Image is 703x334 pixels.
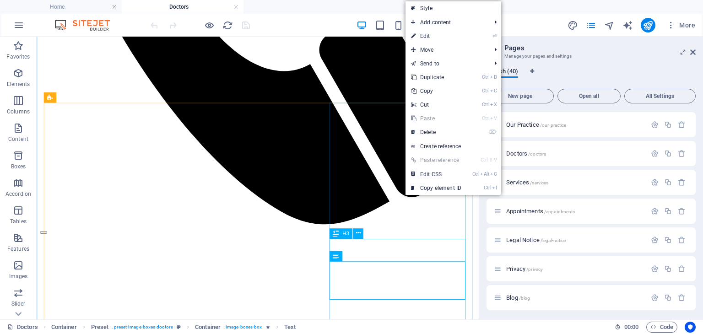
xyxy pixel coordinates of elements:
span: /legal-notice [541,238,566,243]
div: Appointments/appointments [503,208,646,214]
a: CtrlVPaste [406,112,467,125]
i: ⌦ [489,129,497,135]
div: Remove [678,207,686,215]
span: . preset-image-boxes-doctors [112,322,173,333]
h2: Pages [504,44,696,52]
i: D [490,74,497,80]
i: Ctrl [482,88,489,94]
i: ⇧ [489,157,493,163]
span: Click to open page [506,237,566,243]
button: navigator [604,20,615,31]
span: Click to open page [506,294,530,301]
p: Slider [11,300,26,307]
i: V [494,157,497,163]
div: Remove [678,236,686,244]
i: Reload page [222,20,233,31]
div: Duplicate [664,265,672,273]
a: Send to [406,57,487,70]
span: /blog [519,296,530,301]
span: Code [650,322,673,333]
i: C [490,171,497,177]
span: /appointments [544,209,575,214]
i: Ctrl [482,115,489,121]
a: CtrlXCut [406,98,467,112]
h4: Doctors [122,2,243,12]
span: More [666,21,695,30]
i: Ctrl [482,102,489,108]
span: All Settings [628,93,692,99]
div: Duplicate [664,207,672,215]
span: Click to select. Double-click to edit [51,322,77,333]
a: Click to cancel selection. Double-click to open Pages [7,322,38,333]
span: Click to select. Double-click to edit [91,322,109,333]
a: ⌦Delete [406,125,467,139]
span: Click to open page [506,208,575,215]
a: CtrlAltCEdit CSS [406,167,467,181]
div: Settings [651,207,659,215]
span: Add content [406,16,487,29]
button: More [663,18,699,32]
div: Settings [651,121,659,129]
h6: Session time [615,322,639,333]
a: CtrlCCopy [406,84,467,98]
button: Open all [557,89,621,103]
h3: Manage your pages and settings [504,52,677,60]
span: New page [491,93,550,99]
span: Click to select. Double-click to edit [195,322,221,333]
p: Content [8,135,28,143]
i: X [490,102,497,108]
p: Favorites [6,53,30,60]
p: Images [9,273,28,280]
p: Accordion [5,190,31,198]
p: Boxes [11,163,26,170]
div: Settings [651,294,659,302]
div: Duplicate [664,178,672,186]
div: Duplicate [664,294,672,302]
div: Doctors/doctors [503,151,646,156]
i: Ctrl [484,185,491,191]
i: Ctrl [481,157,488,163]
button: text_generator [622,20,633,31]
span: /privacy [526,267,543,272]
a: CtrlICopy element ID [406,181,467,195]
div: Settings [651,178,659,186]
a: ⏎Edit [406,29,467,43]
div: Our Practice/our-practice [503,122,646,128]
span: Click to open page [506,265,543,272]
span: Move [406,43,487,57]
i: Element contains an animation [266,324,270,329]
p: Features [7,245,29,253]
i: I [492,185,497,191]
div: Privacy/privacy [503,266,646,272]
button: Code [646,322,677,333]
a: Ctrl⇧VPaste reference [406,153,467,167]
div: Language Tabs [487,68,696,85]
div: Blog/blog [503,295,646,301]
button: reload [222,20,233,31]
i: Navigator [604,20,615,31]
a: Create reference [406,140,501,153]
nav: breadcrumb [51,322,296,333]
i: ⏎ [492,33,497,39]
a: Style [406,1,501,15]
span: English (40) [487,66,518,79]
i: Pages (Ctrl+Alt+S) [586,20,596,31]
button: New page [487,89,554,103]
button: design [568,20,579,31]
span: /our-practice [540,123,567,128]
i: Ctrl [472,171,480,177]
div: Remove [678,121,686,129]
span: /doctors [528,151,546,156]
button: Usercentrics [685,322,696,333]
div: Remove [678,150,686,157]
div: Settings [651,150,659,157]
i: Design (Ctrl+Alt+Y) [568,20,578,31]
p: Tables [10,218,27,225]
div: Duplicate [664,150,672,157]
p: Columns [7,108,30,115]
div: Settings [651,236,659,244]
i: V [490,115,497,121]
span: Click to open page [506,121,566,128]
span: H3 [342,231,349,236]
div: Remove [678,294,686,302]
